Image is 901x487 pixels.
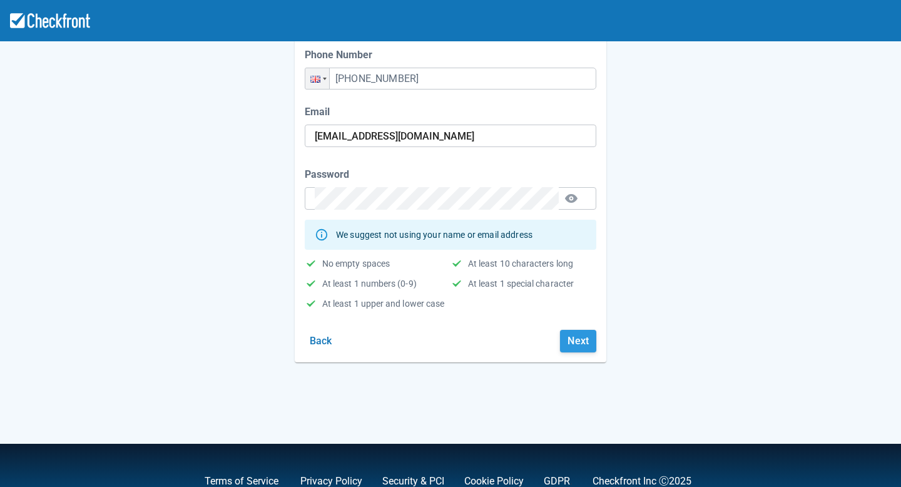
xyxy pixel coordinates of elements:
[464,475,524,487] a: Cookie Policy
[205,475,278,487] a: Terms of Service
[593,475,691,487] a: Checkfront Inc Ⓒ2025
[720,352,901,487] iframe: Chat Widget
[544,475,570,487] a: GDPR
[560,330,596,352] button: Next
[305,48,377,63] label: Phone Number
[322,280,417,287] div: At least 1 numbers (0-9)
[305,105,335,120] label: Email
[305,330,337,352] button: Back
[468,280,574,287] div: At least 1 special character
[300,475,362,487] a: Privacy Policy
[322,260,390,267] div: No empty spaces
[305,167,354,182] label: Password
[305,335,337,347] a: Back
[322,300,444,307] div: At least 1 upper and lower case
[315,125,586,147] input: Enter your business email
[305,68,596,90] input: 555-555-1234
[305,68,329,89] div: United Kingdom: + 44
[336,223,532,246] div: We suggest not using your name or email address
[382,475,444,487] a: Security & PCI
[468,260,573,267] div: At least 10 characters long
